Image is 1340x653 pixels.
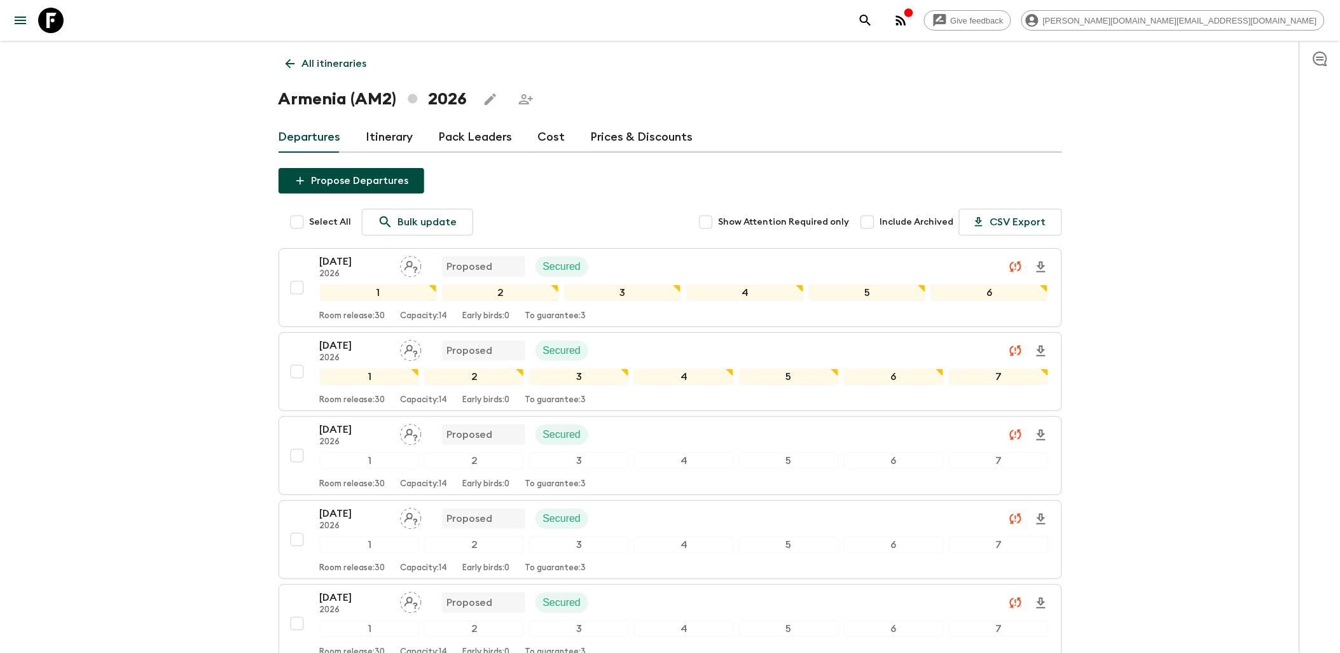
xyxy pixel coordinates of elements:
p: Capacity: 14 [401,395,448,405]
p: Early birds: 0 [463,479,510,489]
p: All itineraries [302,56,367,71]
div: 1 [320,621,420,637]
span: Include Archived [880,216,954,228]
svg: Download Onboarding [1033,344,1049,359]
p: 2026 [320,521,390,531]
span: Assign pack leader [400,428,422,438]
p: [DATE] [320,338,390,353]
p: Proposed [447,259,493,274]
a: Cost [538,122,565,153]
div: 5 [809,284,926,301]
div: 1 [320,369,420,385]
p: Secured [543,427,581,442]
div: 2 [424,621,524,637]
div: 6 [844,537,944,553]
p: Early birds: 0 [463,311,510,321]
div: 4 [634,537,734,553]
div: 3 [529,369,629,385]
div: 2 [442,284,559,301]
p: To guarantee: 3 [525,395,586,405]
p: Proposed [447,427,493,442]
p: 2026 [320,605,390,615]
p: To guarantee: 3 [525,311,586,321]
a: Bulk update [362,209,473,235]
p: Room release: 30 [320,395,385,405]
svg: Download Onboarding [1033,260,1049,275]
button: [DATE]2026Assign pack leaderProposedSecured1234567Room release:30Capacity:14Early birds:0To guara... [279,332,1062,411]
svg: Unable to sync - Check prices and secured [1008,343,1023,358]
p: Early birds: 0 [463,563,510,573]
div: Secured [535,509,589,529]
div: Secured [535,256,589,277]
p: Proposed [447,343,493,358]
div: Secured [535,425,589,445]
span: Assign pack leader [400,512,422,522]
p: Room release: 30 [320,311,385,321]
span: Show Attention Required only [719,216,850,228]
svg: Unable to sync - Check prices and secured [1008,427,1023,442]
span: Select All [310,216,352,228]
span: Assign pack leader [400,596,422,606]
div: 1 [320,284,437,301]
span: Give feedback [944,16,1011,25]
a: Itinerary [366,122,413,153]
div: 6 [844,369,944,385]
button: Propose Departures [279,168,424,193]
div: 7 [949,369,1049,385]
p: Room release: 30 [320,563,385,573]
svg: Download Onboarding [1033,596,1049,611]
button: menu [8,8,33,33]
button: [DATE]2026Assign pack leaderProposedSecured123456Room release:30Capacity:14Early birds:0To guaran... [279,248,1062,327]
div: 4 [686,284,803,301]
button: CSV Export [959,209,1062,235]
a: Pack Leaders [439,122,513,153]
p: 2026 [320,353,390,363]
p: Bulk update [398,214,457,230]
div: 6 [931,284,1048,301]
button: [DATE]2026Assign pack leaderProposedSecured1234567Room release:30Capacity:14Early birds:0To guara... [279,416,1062,495]
span: Share this itinerary [513,87,539,112]
div: 6 [844,621,944,637]
p: Secured [543,343,581,358]
p: Capacity: 14 [401,563,448,573]
p: [DATE] [320,422,390,437]
div: 3 [529,537,629,553]
div: 5 [739,453,839,469]
div: 6 [844,453,944,469]
p: [DATE] [320,254,390,269]
p: [DATE] [320,590,390,605]
div: 2 [424,537,524,553]
a: Departures [279,122,341,153]
p: Proposed [447,595,493,610]
span: [PERSON_NAME][DOMAIN_NAME][EMAIL_ADDRESS][DOMAIN_NAME] [1036,16,1324,25]
svg: Download Onboarding [1033,512,1049,527]
div: 5 [739,621,839,637]
p: To guarantee: 3 [525,563,586,573]
a: Give feedback [924,10,1011,31]
div: 4 [634,621,734,637]
p: Capacity: 14 [401,311,448,321]
h1: Armenia (AM2) 2026 [279,87,467,112]
button: search adventures [853,8,878,33]
div: 5 [739,537,839,553]
div: 4 [634,369,734,385]
p: To guarantee: 3 [525,479,586,489]
svg: Unable to sync - Check prices and secured [1008,259,1023,274]
div: 4 [634,453,734,469]
p: Secured [543,595,581,610]
svg: Unable to sync - Check prices and secured [1008,511,1023,526]
p: [DATE] [320,506,390,521]
div: 2 [424,453,524,469]
div: [PERSON_NAME][DOMAIN_NAME][EMAIL_ADDRESS][DOMAIN_NAME] [1021,10,1325,31]
span: Assign pack leader [400,260,422,270]
div: Secured [535,593,589,613]
div: 3 [529,453,629,469]
div: 3 [529,621,629,637]
svg: Download Onboarding [1033,428,1049,443]
p: Secured [543,511,581,526]
div: 1 [320,537,420,553]
svg: Unable to sync - Check prices and secured [1008,595,1023,610]
p: 2026 [320,269,390,279]
a: All itineraries [279,51,374,76]
button: Edit this itinerary [478,87,503,112]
